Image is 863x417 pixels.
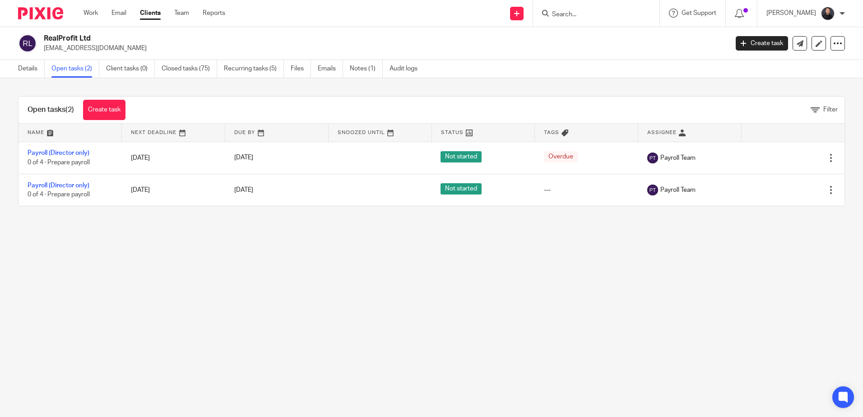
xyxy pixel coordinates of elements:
[544,151,578,162] span: Overdue
[51,60,99,78] a: Open tasks (2)
[821,6,835,21] img: My%20Photo.jpg
[234,155,253,161] span: [DATE]
[390,60,424,78] a: Audit logs
[647,185,658,195] img: svg%3E
[544,130,559,135] span: Tags
[44,34,586,43] h2: RealProfit Ltd
[44,44,722,53] p: [EMAIL_ADDRESS][DOMAIN_NAME]
[18,7,63,19] img: Pixie
[544,185,629,195] div: ---
[660,185,696,195] span: Payroll Team
[84,9,98,18] a: Work
[647,153,658,163] img: svg%3E
[234,187,253,193] span: [DATE]
[106,60,155,78] a: Client tasks (0)
[441,151,482,162] span: Not started
[203,9,225,18] a: Reports
[338,130,385,135] span: Snoozed Until
[65,106,74,113] span: (2)
[28,191,90,198] span: 0 of 4 · Prepare payroll
[318,60,343,78] a: Emails
[291,60,311,78] a: Files
[551,11,632,19] input: Search
[28,159,90,166] span: 0 of 4 · Prepare payroll
[140,9,161,18] a: Clients
[122,142,225,174] td: [DATE]
[174,9,189,18] a: Team
[823,107,838,113] span: Filter
[766,9,816,18] p: [PERSON_NAME]
[350,60,383,78] a: Notes (1)
[18,34,37,53] img: svg%3E
[28,150,89,156] a: Payroll (Director only)
[162,60,217,78] a: Closed tasks (75)
[83,100,125,120] a: Create task
[224,60,284,78] a: Recurring tasks (5)
[736,36,788,51] a: Create task
[28,105,74,115] h1: Open tasks
[441,183,482,195] span: Not started
[682,10,716,16] span: Get Support
[660,153,696,162] span: Payroll Team
[28,182,89,189] a: Payroll (Director only)
[122,174,225,206] td: [DATE]
[18,60,45,78] a: Details
[441,130,464,135] span: Status
[111,9,126,18] a: Email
